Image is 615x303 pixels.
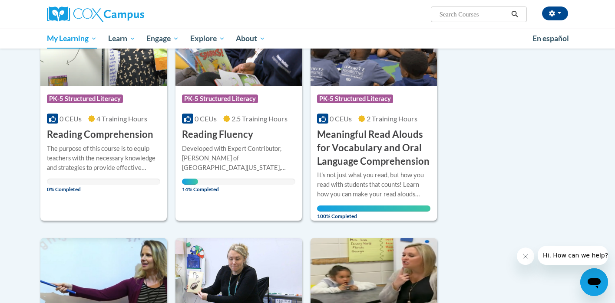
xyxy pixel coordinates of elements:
span: PK-5 Structured Literacy [317,94,393,103]
h3: Reading Fluency [182,128,253,141]
div: Developed with Expert Contributor, [PERSON_NAME] of [GEOGRAPHIC_DATA][US_STATE], [GEOGRAPHIC_DATA... [182,144,295,173]
span: 4 Training Hours [96,114,147,123]
span: PK-5 Structured Literacy [47,94,123,103]
a: Learn [102,29,141,49]
iframe: Close message [517,248,534,265]
a: En español [527,29,575,48]
span: 0 CEUs [195,114,217,123]
span: PK-5 Structured Literacy [182,94,258,103]
a: Cox Campus [47,7,212,22]
a: My Learning [41,29,102,49]
a: Engage [141,29,185,49]
h3: Reading Comprehension [47,128,153,141]
img: Cox Campus [47,7,144,22]
button: Search [508,9,521,20]
span: About [236,33,265,44]
div: The purpose of this course is to equip teachers with the necessary knowledge and strategies to pr... [47,144,160,173]
span: 100% Completed [317,205,430,219]
iframe: Button to launch messaging window [580,268,608,296]
span: 2 Training Hours [367,114,417,123]
span: En español [532,34,569,43]
a: About [231,29,271,49]
div: It's not just what you read, but how you read with students that counts! Learn how you can make y... [317,170,430,199]
div: Your progress [317,205,430,212]
span: 0 CEUs [330,114,352,123]
span: Learn [108,33,136,44]
button: Account Settings [542,7,568,20]
div: Main menu [34,29,581,49]
span: Explore [190,33,225,44]
input: Search Courses [439,9,508,20]
iframe: Message from company [538,246,608,265]
span: 2.5 Training Hours [231,114,288,123]
h3: Meaningful Read Alouds for Vocabulary and Oral Language Comprehension [317,128,430,168]
span: My Learning [47,33,97,44]
a: Explore [185,29,231,49]
span: 14% Completed [182,179,198,192]
span: 0 CEUs [60,114,82,123]
div: Your progress [182,179,198,185]
span: Engage [146,33,179,44]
